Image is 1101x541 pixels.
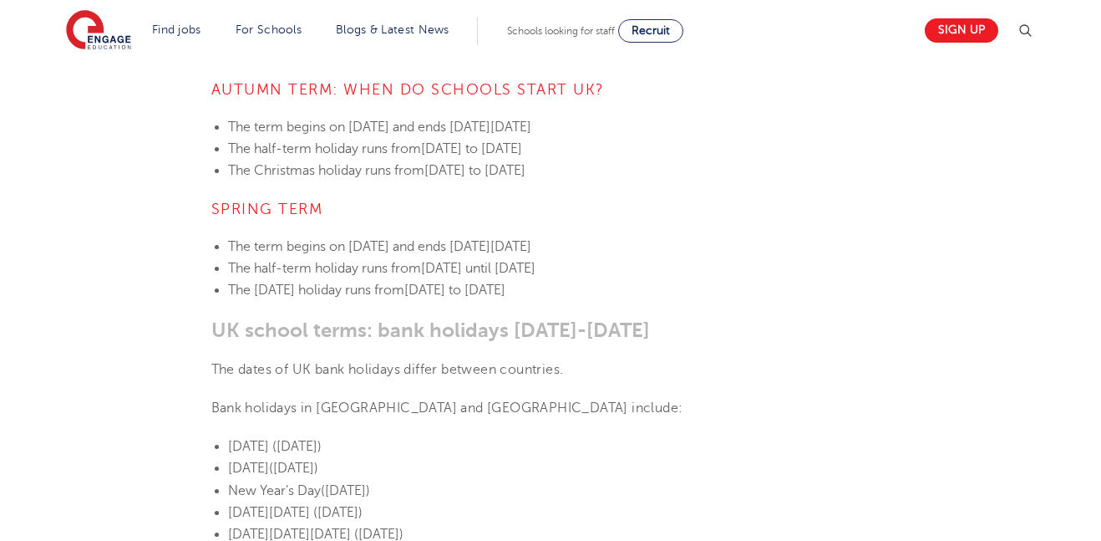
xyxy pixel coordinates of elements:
[152,23,201,36] a: Find jobs
[211,81,605,98] span: Autumn term: When do schools start UK?
[228,505,363,520] span: [DATE][DATE] ([DATE])
[421,261,535,276] span: [DATE] until [DATE]
[228,461,269,476] span: [DATE]
[211,362,564,377] span: The dates of UK bank holidays differ between countries.
[228,163,424,178] span: The Christmas holiday runs from
[211,401,683,416] span: Bank holidays in [GEOGRAPHIC_DATA] and [GEOGRAPHIC_DATA] include:
[925,18,998,43] a: Sign up
[228,483,321,498] span: New Year’s Day
[211,201,323,217] span: Spring term
[211,319,650,342] span: UK school terms: bank holidays [DATE]-[DATE]
[424,163,525,178] span: [DATE] to [DATE]
[269,461,318,476] span: ([DATE])
[272,439,322,454] span: ([DATE])
[507,25,615,37] span: Schools looking for staff
[236,23,302,36] a: For Schools
[632,24,670,37] span: Recruit
[228,239,345,254] span: The term begins on
[618,19,683,43] a: Recruit
[336,23,449,36] a: Blogs & Latest News
[348,239,531,254] span: [DATE] and ends [DATE][DATE]
[228,141,421,156] span: The half-term holiday runs from
[228,283,404,298] span: The [DATE] holiday runs from
[228,261,421,276] span: The half-term holiday runs from
[421,141,522,156] span: [DATE] to [DATE]
[348,120,531,135] span: [DATE] and ends [DATE][DATE]
[404,283,505,298] span: [DATE] to [DATE]
[228,120,345,135] span: The term begins on
[66,10,131,52] img: Engage Education
[321,483,370,498] span: ([DATE])
[228,439,269,454] span: [DATE]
